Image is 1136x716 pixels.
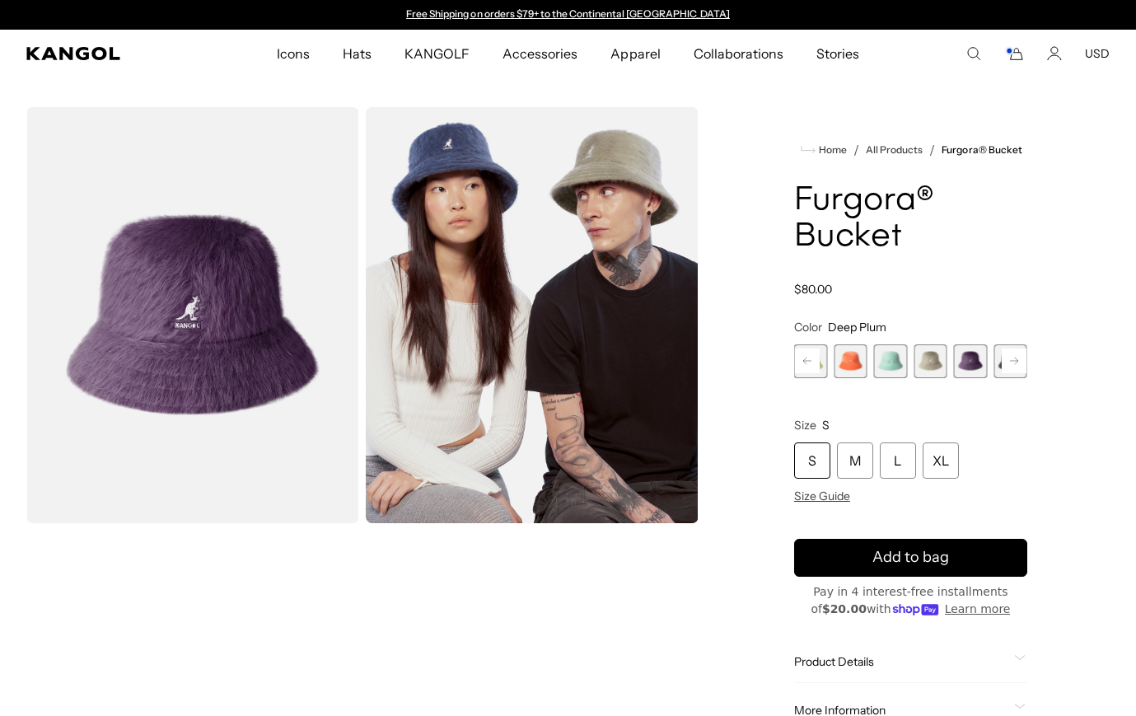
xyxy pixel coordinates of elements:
[399,8,738,21] div: Announcement
[872,546,949,569] span: Add to bag
[26,107,359,523] img: color-deep-plum
[503,30,577,77] span: Accessories
[794,320,822,335] span: Color
[800,30,876,77] a: Stories
[993,344,1027,378] label: Black
[794,539,1027,577] button: Add to bag
[594,30,676,77] a: Apparel
[694,30,783,77] span: Collaborations
[923,442,959,479] div: XL
[1085,46,1110,61] button: USD
[794,489,850,503] span: Size Guide
[794,654,1007,669] span: Product Details
[874,344,908,378] div: 4 of 10
[326,30,388,77] a: Hats
[794,344,828,378] div: 2 of 10
[794,344,828,378] label: Butter Chiffon
[923,140,935,160] li: /
[993,344,1027,378] div: 7 of 10
[816,144,847,156] span: Home
[794,140,1027,160] nav: breadcrumbs
[26,47,182,60] a: Kangol
[388,30,486,77] a: KANGOLF
[954,344,988,378] div: 6 of 10
[1004,46,1024,61] button: Cart
[794,183,1027,255] h1: Furgora® Bucket
[677,30,800,77] a: Collaborations
[1047,46,1062,61] a: Account
[816,30,859,77] span: Stories
[954,344,988,378] label: Deep Plum
[406,7,730,20] a: Free Shipping on orders $79+ to the Continental [GEOGRAPHIC_DATA]
[914,344,947,378] label: Warm Grey
[260,30,326,77] a: Icons
[966,46,981,61] summary: Search here
[914,344,947,378] div: 5 of 10
[343,30,372,77] span: Hats
[834,344,867,378] div: 3 of 10
[866,144,923,156] a: All Products
[610,30,660,77] span: Apparel
[26,107,699,523] product-gallery: Gallery Viewer
[828,320,886,335] span: Deep Plum
[942,144,1021,156] a: Furgora® Bucket
[794,442,830,479] div: S
[794,282,832,297] span: $80.00
[399,8,738,21] div: 1 of 2
[801,143,847,157] a: Home
[277,30,310,77] span: Icons
[834,344,867,378] label: Coral Flame
[404,30,470,77] span: KANGOLF
[399,8,738,21] slideshow-component: Announcement bar
[880,442,916,479] div: L
[847,140,859,160] li: /
[794,418,816,433] span: Size
[822,418,830,433] span: S
[837,442,873,479] div: M
[486,30,594,77] a: Accessories
[874,344,908,378] label: Aquatic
